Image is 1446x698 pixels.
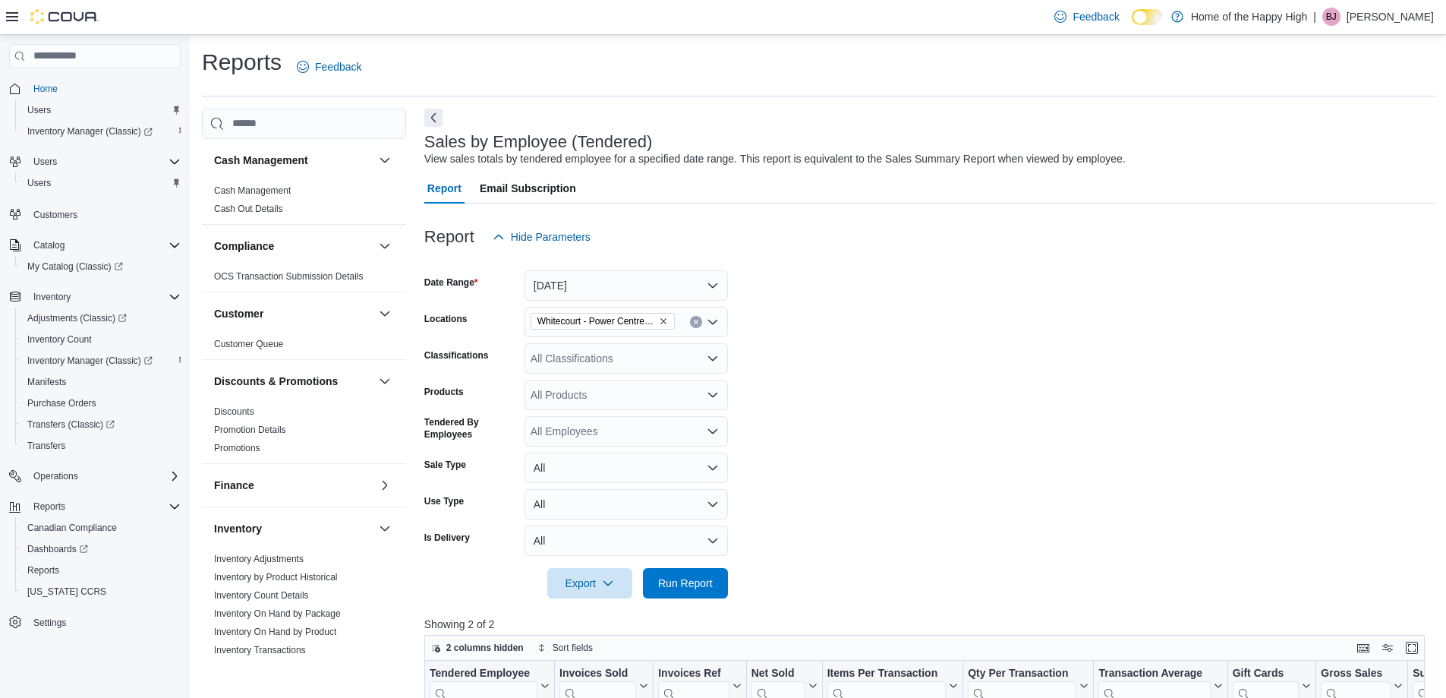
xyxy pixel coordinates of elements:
button: Cash Management [376,151,394,169]
h3: Cash Management [214,153,308,168]
span: Email Subscription [480,173,576,204]
button: Inventory [214,521,373,536]
span: Inventory [33,291,71,303]
span: Canadian Compliance [27,522,117,534]
button: Finance [376,476,394,494]
a: Users [21,101,57,119]
a: Transfers [21,437,71,455]
span: Cash Out Details [214,203,283,215]
h1: Reports [202,47,282,77]
span: Report [427,173,462,204]
span: Sort fields [553,642,593,654]
a: Inventory Manager (Classic) [15,121,187,142]
span: Manifests [21,373,181,391]
label: Locations [424,313,468,325]
span: Inventory by Product Historical [214,571,338,583]
a: Promotion Details [214,425,286,435]
span: OCS Transaction Submission Details [214,270,364,283]
button: Reports [3,496,187,517]
button: Run Report [643,568,728,599]
button: Next [424,109,443,127]
span: Inventory Adjustments [214,553,304,565]
button: Reports [27,497,71,516]
span: Package Details [214,662,280,674]
h3: Sales by Employee (Tendered) [424,133,653,151]
button: Inventory [27,288,77,306]
label: Tendered By Employees [424,416,518,441]
a: Inventory Manager (Classic) [21,122,159,141]
a: Inventory Manager (Classic) [21,352,159,370]
a: Inventory Manager (Classic) [15,350,187,371]
div: Gift Cards [1232,667,1299,681]
div: Tendered Employee [430,667,537,681]
span: Operations [33,470,78,482]
span: Dark Mode [1132,25,1133,26]
a: Canadian Compliance [21,519,123,537]
button: Finance [214,478,373,493]
p: [PERSON_NAME] [1347,8,1434,26]
button: Clear input [690,316,702,328]
button: Settings [3,611,187,633]
h3: Compliance [214,238,274,254]
span: Run Report [658,576,713,591]
a: Inventory Count [21,330,98,349]
h3: Inventory [214,521,262,536]
span: Users [27,177,51,189]
div: Qty Per Transaction [968,667,1076,681]
button: Home [3,77,187,99]
a: Adjustments (Classic) [21,309,133,327]
span: Inventory On Hand by Package [214,608,341,620]
span: Adjustments (Classic) [27,312,127,324]
h3: Discounts & Promotions [214,374,338,389]
span: Customers [33,209,77,221]
span: Inventory Count [21,330,181,349]
span: Cash Management [214,185,291,197]
div: Bobbi Jean Kay [1322,8,1340,26]
a: Dashboards [15,539,187,560]
a: Promotions [214,443,260,453]
a: Inventory Count Details [214,590,309,601]
button: Inventory [376,520,394,538]
a: Cash Out Details [214,204,283,214]
button: All [525,453,728,483]
div: Cash Management [202,182,406,224]
a: Inventory On Hand by Package [214,608,341,619]
span: Inventory Manager (Classic) [27,125,153,137]
span: Dashboards [27,543,88,555]
label: Is Delivery [424,532,470,544]
div: Net Sold [751,667,805,681]
span: Inventory Manager (Classic) [21,122,181,141]
button: Cash Management [214,153,373,168]
span: Settings [33,617,66,629]
a: Dashboards [21,540,94,558]
label: Products [424,386,464,398]
button: Sort fields [531,639,599,657]
span: Inventory Count Details [214,589,309,602]
span: Feedback [1073,9,1119,24]
span: Users [27,153,181,171]
span: Discounts [214,406,254,418]
a: Cash Management [214,185,291,196]
button: Hide Parameters [487,222,597,252]
label: Date Range [424,276,478,289]
a: Transfers (Classic) [21,415,121,434]
button: Users [3,151,187,172]
span: Users [21,174,181,192]
button: Discounts & Promotions [376,372,394,390]
span: Reports [27,564,59,576]
span: Purchase Orders [21,394,181,412]
span: Customer Queue [214,338,283,350]
span: Users [33,156,57,168]
div: Transaction Average [1098,667,1210,681]
button: Open list of options [707,352,719,365]
button: Catalog [3,235,187,256]
button: Keyboard shortcuts [1354,639,1372,657]
label: Sale Type [424,459,466,471]
button: Open list of options [707,389,719,401]
span: Inventory Manager (Classic) [27,355,153,367]
span: BJ [1326,8,1337,26]
span: Export [556,568,623,599]
button: Display options [1378,639,1397,657]
a: [US_STATE] CCRS [21,583,112,601]
a: OCS Transaction Submission Details [214,271,364,282]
